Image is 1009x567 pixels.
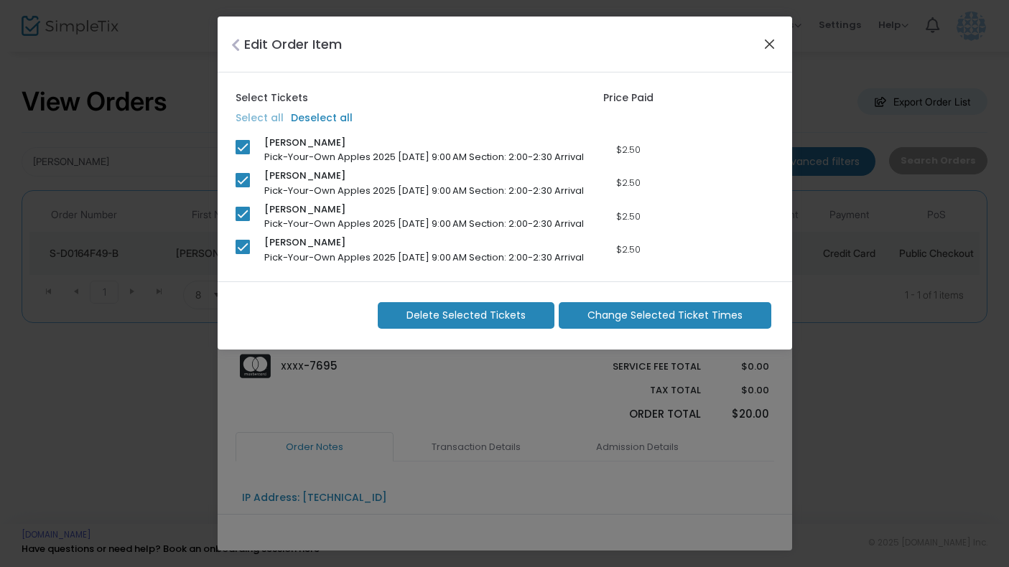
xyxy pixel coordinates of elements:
[264,184,584,197] span: Pick-Your-Own Apples 2025 [DATE] 9:00 AM Section: 2:00-2:30 Arrival
[587,308,743,323] span: Change Selected Ticket Times
[585,176,673,190] div: $2.50
[231,38,240,52] i: Close
[603,90,654,106] label: Price Paid
[760,34,778,53] button: Close
[236,90,308,106] label: Select Tickets
[244,34,342,54] h4: Edit Order Item
[585,210,673,224] div: $2.50
[264,136,345,150] span: [PERSON_NAME]
[264,202,345,217] span: [PERSON_NAME]
[264,250,584,264] span: Pick-Your-Own Apples 2025 [DATE] 9:00 AM Section: 2:00-2:30 Arrival
[291,111,353,126] label: Deselect all
[264,169,345,183] span: [PERSON_NAME]
[236,111,284,126] label: Select all
[264,235,345,250] span: [PERSON_NAME]
[585,143,673,157] div: $2.50
[406,308,526,323] span: Delete Selected Tickets
[264,150,584,164] span: Pick-Your-Own Apples 2025 [DATE] 9:00 AM Section: 2:00-2:30 Arrival
[585,243,673,257] div: $2.50
[264,217,584,230] span: Pick-Your-Own Apples 2025 [DATE] 9:00 AM Section: 2:00-2:30 Arrival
